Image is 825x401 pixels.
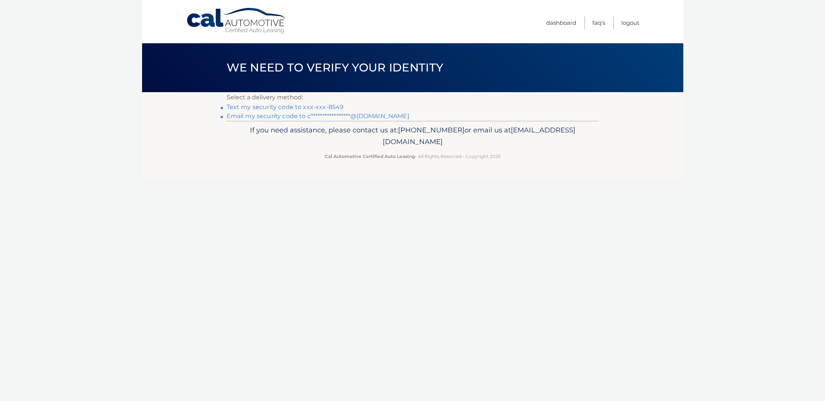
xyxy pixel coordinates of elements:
p: Select a delivery method: [227,92,599,103]
a: Dashboard [546,17,576,29]
span: [PHONE_NUMBER] [398,126,465,134]
a: Text my security code to xxx-xxx-8549 [227,103,344,111]
a: Cal Automotive [186,8,288,34]
a: Logout [621,17,639,29]
a: FAQ's [592,17,605,29]
p: If you need assistance, please contact us at: or email us at [232,124,594,148]
span: We need to verify your identity [227,61,444,74]
strong: Cal Automotive Certified Auto Leasing [325,153,415,159]
p: - All Rights Reserved - Copyright 2025 [232,152,594,160]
